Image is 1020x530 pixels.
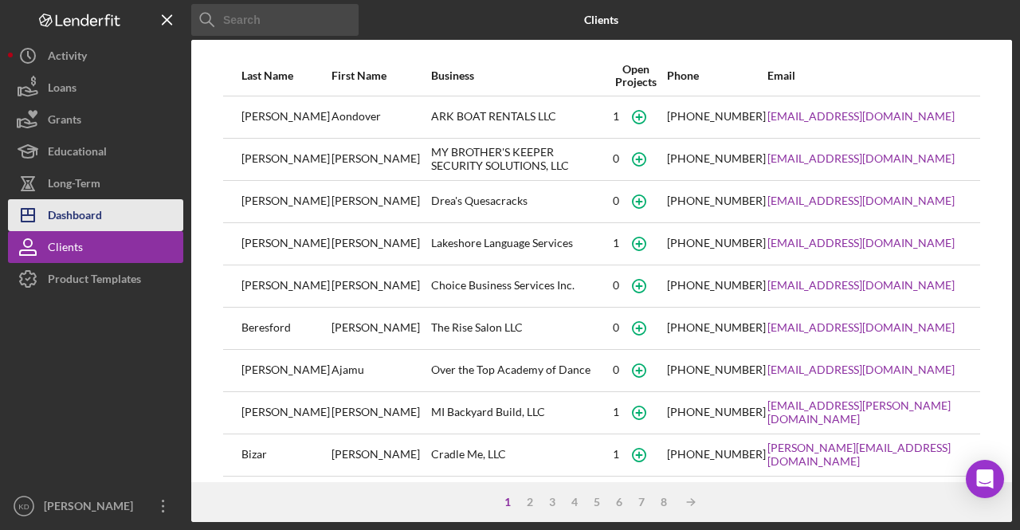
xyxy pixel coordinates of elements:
[48,167,100,203] div: Long-Term
[667,321,766,334] div: [PHONE_NUMBER]
[496,496,519,508] div: 1
[767,69,962,82] div: Email
[606,63,665,88] div: Open Projects
[8,231,183,263] button: Clients
[966,460,1004,498] div: Open Intercom Messenger
[331,351,430,391] div: Ajamu
[613,110,619,123] div: 1
[613,237,619,249] div: 1
[241,139,330,179] div: [PERSON_NAME]
[431,97,604,137] div: ARK BOAT RENTALS LLC
[667,152,766,165] div: [PHONE_NUMBER]
[48,199,102,235] div: Dashboard
[767,279,955,292] a: [EMAIL_ADDRESS][DOMAIN_NAME]
[241,224,330,264] div: [PERSON_NAME]
[8,72,183,104] button: Loans
[331,393,430,433] div: [PERSON_NAME]
[519,496,541,508] div: 2
[653,496,675,508] div: 8
[18,502,29,511] text: KD
[667,110,766,123] div: [PHONE_NUMBER]
[331,97,430,137] div: Aondover
[431,224,604,264] div: Lakeshore Language Services
[331,308,430,348] div: [PERSON_NAME]
[431,477,604,517] div: B & J Enterprises, LLC
[767,237,955,249] a: [EMAIL_ADDRESS][DOMAIN_NAME]
[767,442,962,467] a: [PERSON_NAME][EMAIL_ADDRESS][DOMAIN_NAME]
[241,308,330,348] div: Beresford
[767,152,955,165] a: [EMAIL_ADDRESS][DOMAIN_NAME]
[613,321,619,334] div: 0
[8,263,183,295] button: Product Templates
[767,321,955,334] a: [EMAIL_ADDRESS][DOMAIN_NAME]
[613,406,619,418] div: 1
[48,104,81,139] div: Grants
[331,69,430,82] div: First Name
[767,194,955,207] a: [EMAIL_ADDRESS][DOMAIN_NAME]
[241,435,330,475] div: Bizar
[8,40,183,72] button: Activity
[8,104,183,135] button: Grants
[48,135,107,171] div: Educational
[241,351,330,391] div: [PERSON_NAME]
[48,231,83,267] div: Clients
[191,4,359,36] input: Search
[431,139,604,179] div: MY BROTHER'S KEEPER SECURITY SOLUTIONS, LLC
[431,308,604,348] div: The Rise Salon LLC
[331,266,430,306] div: [PERSON_NAME]
[331,435,430,475] div: [PERSON_NAME]
[331,224,430,264] div: [PERSON_NAME]
[667,363,766,376] div: [PHONE_NUMBER]
[431,435,604,475] div: Cradle Me, LLC
[431,351,604,391] div: Over the Top Academy of Dance
[667,69,766,82] div: Phone
[431,69,604,82] div: Business
[8,167,183,199] button: Long-Term
[563,496,586,508] div: 4
[667,279,766,292] div: [PHONE_NUMBER]
[613,194,619,207] div: 0
[48,263,141,299] div: Product Templates
[586,496,608,508] div: 5
[667,237,766,249] div: [PHONE_NUMBER]
[667,194,766,207] div: [PHONE_NUMBER]
[241,266,330,306] div: [PERSON_NAME]
[584,14,618,26] b: Clients
[40,490,143,526] div: [PERSON_NAME]
[48,72,76,108] div: Loans
[541,496,563,508] div: 3
[241,182,330,222] div: [PERSON_NAME]
[613,448,619,461] div: 1
[613,363,619,376] div: 0
[608,496,630,508] div: 6
[331,477,430,517] div: Dr. [PERSON_NAME]
[331,139,430,179] div: [PERSON_NAME]
[767,110,955,123] a: [EMAIL_ADDRESS][DOMAIN_NAME]
[431,393,604,433] div: MI Backyard Build, LLC
[241,97,330,137] div: [PERSON_NAME]
[8,135,183,167] button: Educational
[667,406,766,418] div: [PHONE_NUMBER]
[767,363,955,376] a: [EMAIL_ADDRESS][DOMAIN_NAME]
[241,393,330,433] div: [PERSON_NAME]
[8,199,183,231] button: Dashboard
[331,182,430,222] div: [PERSON_NAME]
[431,182,604,222] div: Drea's Quesacracks
[8,490,183,522] button: KD[PERSON_NAME]
[630,496,653,508] div: 7
[241,69,330,82] div: Last Name
[613,279,619,292] div: 0
[48,40,87,76] div: Activity
[241,477,330,517] div: Blue
[431,266,604,306] div: Choice Business Services Inc.
[667,448,766,461] div: [PHONE_NUMBER]
[613,152,619,165] div: 0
